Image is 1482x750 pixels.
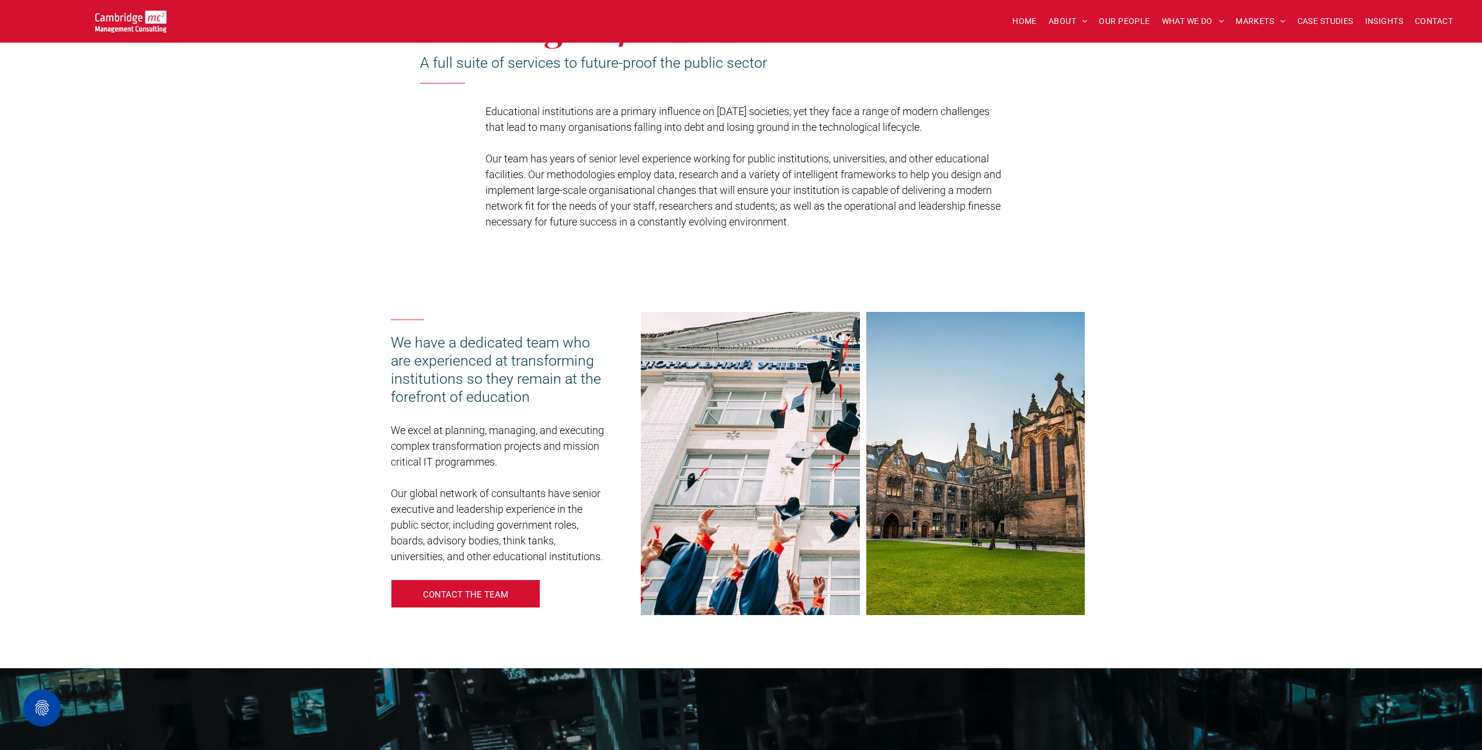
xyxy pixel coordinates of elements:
[485,105,990,133] span: Educational institutions are a primary influence on [DATE] societies, yet they face a range of mo...
[641,312,860,615] a: Graduates throwing their hats in the air outside a university building
[95,11,167,33] img: Go to Homepage
[1230,12,1291,30] a: MARKETS
[391,487,603,562] span: Our global network of consultants have senior executive and leadership experience in the public s...
[391,334,601,405] span: We have a dedicated team who are experienced at transforming institutions so they remain at the f...
[95,12,167,25] a: Your Business Transformed | Cambridge Management Consulting
[1006,12,1043,30] a: HOME
[485,152,1001,228] span: Our team has years of senior level experience working for public institutions, universities, and ...
[866,312,1085,615] a: Lawn leading up to one of the Cambridge university campus buildings
[1093,12,1155,30] a: OUR PEOPLE
[391,424,604,468] span: We excel at planning, managing, and executing complex transformation projects and mission critica...
[420,54,767,71] span: A full suite of services to future-proof the public sector
[1409,12,1459,30] a: CONTACT
[391,579,540,608] a: CONTACT THE TEAM
[606,13,629,48] span: of
[1043,12,1094,30] a: ABOUT
[423,589,508,600] p: CONTACT THE TEAM
[1292,12,1359,30] a: CASE STUDIES
[1359,12,1409,30] a: INSIGHTS
[1156,12,1230,30] a: WHAT WE DO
